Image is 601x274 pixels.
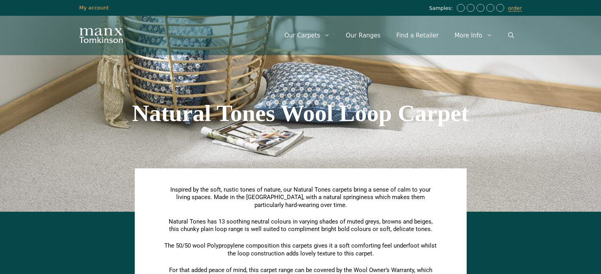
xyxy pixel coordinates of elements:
a: Our Ranges [338,24,388,47]
a: Open Search Bar [500,24,522,47]
p: The 50/50 wool Polypropylene composition this carpets gives it a soft comforting feel underfoot w... [164,242,437,257]
span: Natural Tones has 13 soothing neutral colours in varying shades of muted greys, browns and beiges... [169,218,433,233]
img: Manx Tomkinson [79,28,123,43]
a: More Info [447,24,500,47]
h1: Natural Tones Wool Loop Carpet [79,101,522,125]
a: Find a Retailer [388,24,447,47]
a: My account [79,5,109,11]
nav: Primary [277,24,522,47]
span: Samples: [429,5,455,12]
a: order [508,5,522,11]
a: Our Carpets [277,24,338,47]
span: Inspired by the soft, rustic tones of nature, our Natural Tones carpets bring a sense of calm to ... [170,186,431,209]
